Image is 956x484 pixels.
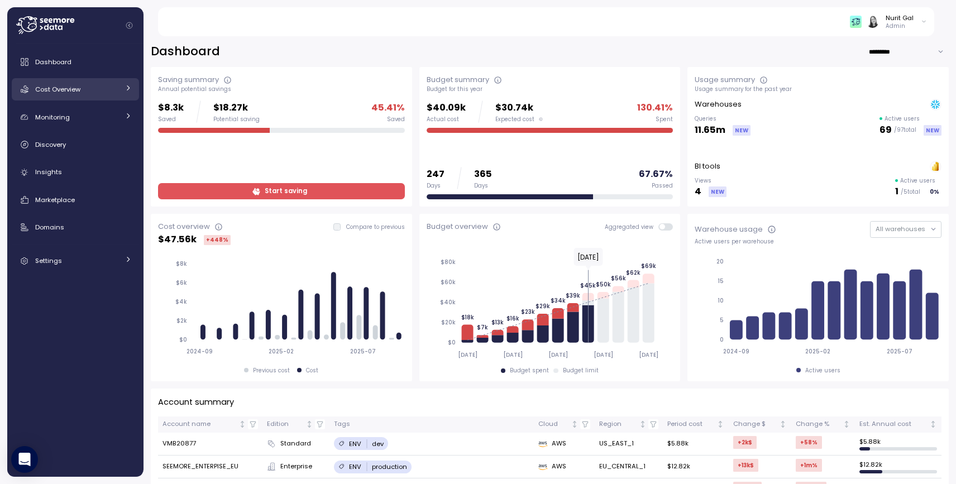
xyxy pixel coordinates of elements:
div: Not sorted [571,420,579,428]
div: Budget summary [427,74,489,85]
th: RegionNot sorted [595,416,663,433]
th: Change $Not sorted [729,416,791,433]
span: Enterprise [280,462,312,472]
th: Account nameNot sorted [158,416,262,433]
div: Cost [306,367,318,375]
div: Saving summary [158,74,219,85]
div: Spent [656,116,673,123]
p: ENV [349,462,361,471]
div: Est. Annual cost [859,419,928,429]
div: +1m % [796,459,822,472]
span: Dashboard [35,57,71,66]
tspan: $69k [641,262,656,270]
tspan: $7k [477,324,488,331]
div: Budget spent [510,367,549,375]
td: $ 12.82k [855,456,941,478]
div: Change % [796,419,841,429]
td: SEEMORE_ENTERPISE_EU [158,456,262,478]
a: Domains [12,216,139,238]
div: AWS [538,462,590,472]
td: $12.82k [663,456,729,478]
tspan: $23k [520,308,534,315]
tspan: $34k [551,297,566,304]
span: Aggregated view [605,223,659,231]
tspan: $0 [179,336,187,343]
div: Open Intercom Messenger [11,446,38,473]
div: +448 % [204,235,231,245]
p: 11.65m [695,123,725,138]
tspan: $13k [491,319,504,326]
img: 65f98ecb31a39d60f1f315eb.PNG [850,16,862,27]
tspan: $62k [626,269,640,276]
span: Settings [35,256,62,265]
td: EU_CENTRAL_1 [595,456,663,478]
div: Annual potential savings [158,85,405,93]
p: $40.09k [427,100,466,116]
div: Active users per warehouse [695,238,941,246]
div: Nurit Gal [886,13,914,22]
a: Cost Overview [12,78,139,100]
th: Period costNot sorted [663,416,729,433]
p: Views [695,177,726,185]
div: +58 % [796,436,822,449]
p: 365 [474,167,492,182]
tspan: 2025-02 [269,348,294,355]
span: Standard [280,439,311,449]
tspan: $8k [176,260,187,267]
tspan: 0 [720,336,724,343]
div: Days [427,182,444,190]
div: Not sorted [238,420,246,428]
div: Region [599,419,637,429]
div: 0 % [928,186,941,197]
img: ACg8ocIVugc3DtI--ID6pffOeA5XcvoqExjdOmyrlhjOptQpqjom7zQ=s96-c [867,16,878,27]
p: Compare to previous [346,223,405,231]
tspan: $56k [611,275,626,282]
div: Period cost [667,419,715,429]
span: Start saving [265,184,307,199]
tspan: 2025-02 [806,348,831,355]
tspan: $0 [447,339,455,346]
p: Active users [885,115,920,123]
tspan: $39k [566,292,580,299]
p: 4 [695,184,701,199]
a: Start saving [158,183,405,199]
tspan: $2k [176,317,187,324]
p: Queries [695,115,751,123]
p: Warehouses [695,99,742,110]
p: $8.3k [158,100,184,116]
button: All warehouses [870,221,941,237]
p: 1 [895,184,898,199]
tspan: $60k [440,279,455,286]
tspan: $29k [536,303,550,310]
div: Budget limit [563,367,599,375]
h2: Dashboard [151,44,220,60]
tspan: 2024-09 [187,348,213,355]
span: Monitoring [35,113,70,122]
text: [DATE] [577,252,599,262]
tspan: [DATE] [457,351,477,358]
p: / 97 total [894,126,916,134]
tspan: $6k [176,279,187,286]
tspan: 10 [718,297,724,304]
tspan: $80k [440,258,455,266]
tspan: [DATE] [594,351,613,358]
div: NEW [709,186,726,197]
p: dev [372,439,384,448]
div: Days [474,182,492,190]
tspan: $16k [506,315,519,322]
tspan: $20k [441,319,455,326]
span: All warehouses [876,224,925,233]
th: EditionNot sorted [262,416,329,433]
div: Change $ [733,419,777,429]
td: $ 5.88k [855,433,941,456]
div: Cloud [538,419,569,429]
div: Not sorted [716,420,724,428]
tspan: 15 [718,277,724,285]
span: Insights [35,167,62,176]
div: Saved [158,116,184,123]
td: VMB20877 [158,433,262,456]
tspan: $45k [580,282,596,289]
div: Not sorted [843,420,850,428]
p: BI tools [695,161,720,172]
div: +2k $ [733,436,757,449]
